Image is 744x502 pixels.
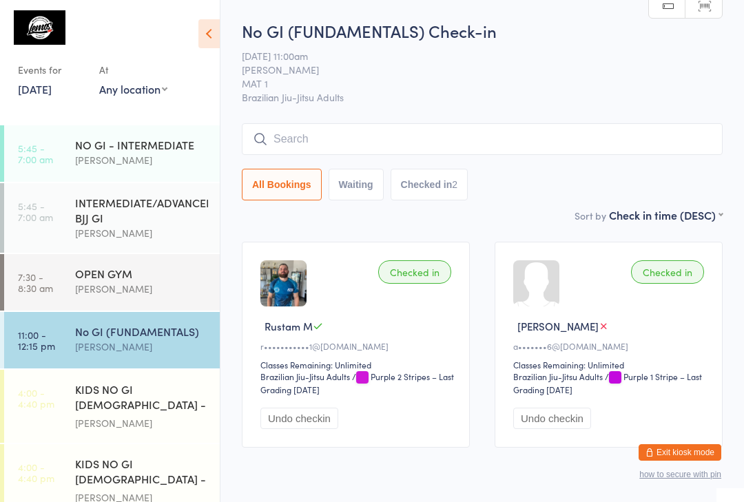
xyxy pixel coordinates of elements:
button: All Bookings [242,169,322,200]
div: [PERSON_NAME] [75,281,208,297]
a: 11:00 -12:15 pmNo GI (FUNDAMENTALS)[PERSON_NAME] [4,312,220,368]
div: [PERSON_NAME] [75,339,208,355]
div: Brazilian Jiu-Jitsu Adults [513,370,603,382]
time: 4:00 - 4:40 pm [18,387,54,409]
span: Brazilian Jiu-Jitsu Adults [242,90,723,104]
div: Checked in [631,260,704,284]
div: OPEN GYM [75,266,208,281]
div: Classes Remaining: Unlimited [260,359,455,370]
button: Checked in2 [391,169,468,200]
div: [PERSON_NAME] [75,152,208,168]
span: [PERSON_NAME] [242,63,701,76]
button: Undo checkin [513,408,591,429]
div: Check in time (DESC) [609,207,723,222]
div: r•••••••••••1@[DOMAIN_NAME] [260,340,455,352]
a: 5:45 -7:00 amINTERMEDIATE/ADVANCED BJJ GI[PERSON_NAME] [4,183,220,253]
div: Events for [18,59,85,81]
div: At [99,59,167,81]
div: a•••••••6@[DOMAIN_NAME] [513,340,708,352]
h2: No GI (FUNDAMENTALS) Check-in [242,19,723,42]
a: [DATE] [18,81,52,96]
time: 11:00 - 12:15 pm [18,329,55,351]
button: Undo checkin [260,408,338,429]
a: 5:45 -7:00 amNO GI - INTERMEDIATE[PERSON_NAME] [4,125,220,182]
div: No GI (FUNDAMENTALS) [75,324,208,339]
img: Lemos Brazilian Jiu-Jitsu [14,10,65,45]
label: Sort by [575,209,606,222]
span: Rustam M [265,319,313,333]
div: Classes Remaining: Unlimited [513,359,708,370]
div: [PERSON_NAME] [75,415,208,431]
button: Exit kiosk mode [639,444,721,461]
time: 5:45 - 7:00 am [18,143,53,165]
a: 4:00 -4:40 pmKIDS NO GI [DEMOGRAPHIC_DATA] - Level 1[PERSON_NAME] [4,370,220,443]
time: 7:30 - 8:30 am [18,271,53,293]
a: 7:30 -8:30 amOPEN GYM[PERSON_NAME] [4,254,220,311]
button: Waiting [329,169,384,200]
div: KIDS NO GI [DEMOGRAPHIC_DATA] - Level 2 [75,456,208,490]
div: Brazilian Jiu-Jitsu Adults [260,370,350,382]
span: MAT 1 [242,76,701,90]
span: [PERSON_NAME] [517,319,599,333]
div: Checked in [378,260,451,284]
div: 2 [452,179,457,190]
div: [PERSON_NAME] [75,225,208,241]
input: Search [242,123,723,155]
time: 5:45 - 7:00 am [18,200,53,222]
button: how to secure with pin [639,470,721,479]
div: KIDS NO GI [DEMOGRAPHIC_DATA] - Level 1 [75,381,208,415]
span: [DATE] 11:00am [242,49,701,63]
div: INTERMEDIATE/ADVANCED BJJ GI [75,195,208,225]
div: Any location [99,81,167,96]
img: image1726799559.png [260,260,307,306]
div: NO GI - INTERMEDIATE [75,137,208,152]
time: 4:00 - 4:40 pm [18,461,54,483]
